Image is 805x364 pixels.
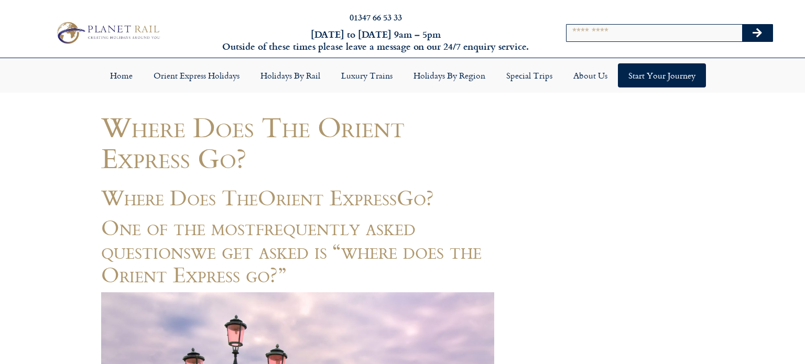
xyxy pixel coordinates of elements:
a: Start your Journey [618,63,706,87]
h1: Where Does The Go? [101,185,494,209]
a: Home [100,63,143,87]
h1: One of the most we get asked is “where does the Orient Express go?” [101,215,494,286]
a: frequently asked questions [101,211,416,267]
h6: [DATE] to [DATE] 9am – 5pm Outside of these times please leave a message on our 24/7 enquiry serv... [217,28,534,53]
a: Luxury Trains [331,63,403,87]
button: Search [742,25,773,41]
a: 01347 66 53 33 [350,11,402,23]
a: Orient Express [258,181,397,213]
a: Holidays by Rail [250,63,331,87]
a: About Us [563,63,618,87]
nav: Menu [5,63,800,87]
a: Holidays by Region [403,63,496,87]
h1: Where Does The Orient Express Go? [101,112,494,173]
img: Planet Rail Train Holidays Logo [52,19,162,46]
a: Special Trips [496,63,563,87]
a: Orient Express Holidays [143,63,250,87]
